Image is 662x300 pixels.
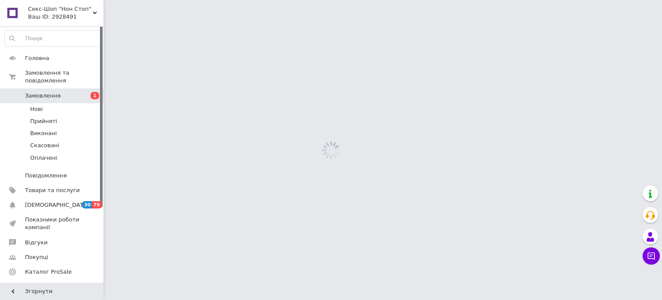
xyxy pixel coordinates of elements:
span: Скасовані [30,142,59,149]
span: Оплачені [30,154,57,162]
span: Повідомлення [25,172,67,180]
span: Секс-Шоп "Нон Стоп" [28,5,93,13]
span: Товари та послуги [25,186,80,194]
span: Головна [25,54,49,62]
span: 30 [82,201,92,208]
span: Прийняті [30,117,57,125]
span: 79 [92,201,102,208]
div: Ваш ID: 2928491 [28,13,103,21]
span: Замовлення [25,92,61,100]
span: [DEMOGRAPHIC_DATA] [25,201,89,209]
span: Нові [30,105,43,113]
span: Замовлення та повідомлення [25,69,103,85]
span: Відгуки [25,239,47,246]
span: Покупці [25,253,48,261]
span: Виконані [30,129,57,137]
span: Показники роботи компанії [25,216,80,231]
span: 1 [91,92,99,99]
button: Чат з покупцем [643,247,660,265]
input: Пошук [5,31,101,46]
span: Каталог ProSale [25,268,72,276]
